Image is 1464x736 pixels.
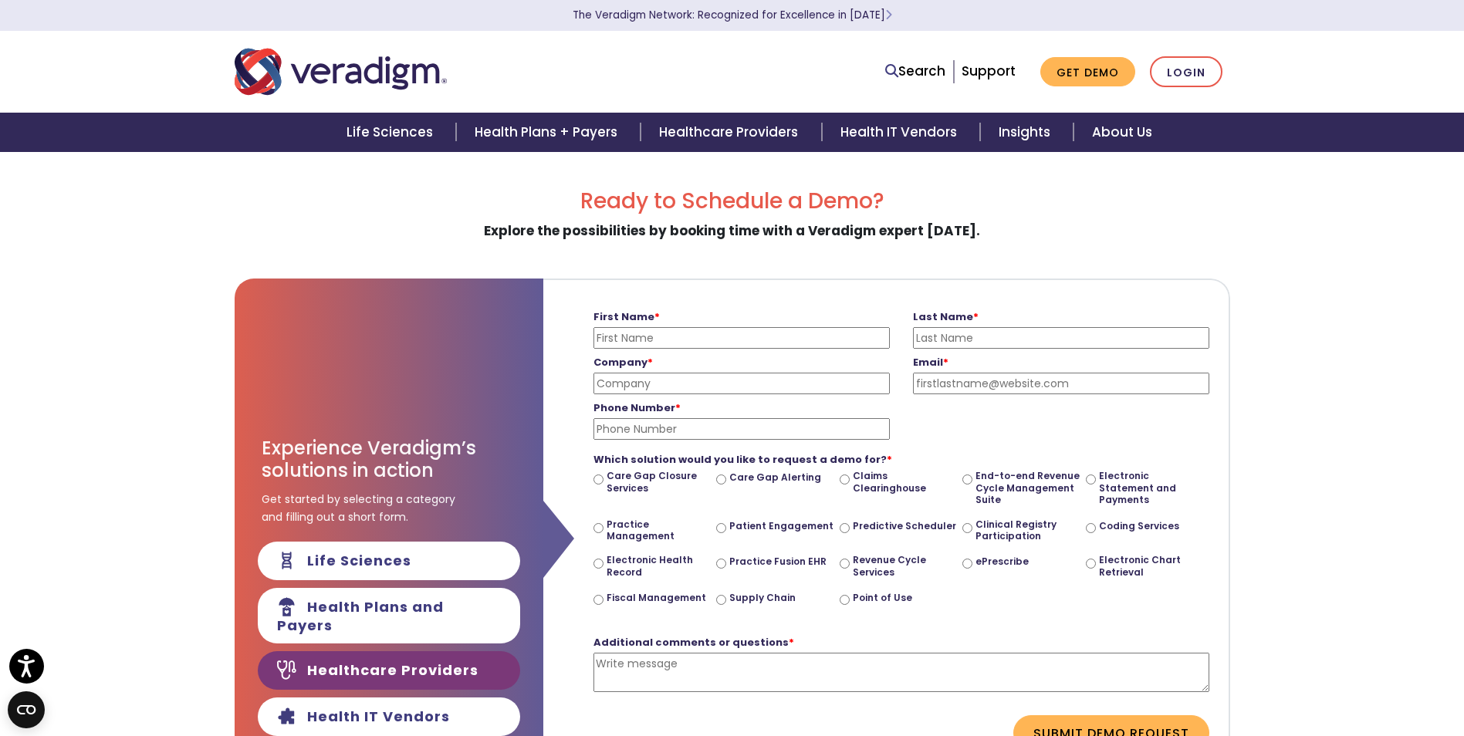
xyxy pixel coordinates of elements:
[235,188,1230,214] h2: Ready to Schedule a Demo?
[853,520,956,532] label: Predictive Scheduler
[456,113,641,152] a: Health Plans + Payers
[1099,554,1203,578] label: Electronic Chart Retrieval
[729,520,833,532] label: Patient Engagement
[593,327,890,349] input: First Name
[593,635,794,650] strong: Additional comments or questions
[975,518,1080,542] label: Clinical Registry Participation
[593,400,681,415] strong: Phone Number
[1040,57,1135,87] a: Get Demo
[962,62,1016,80] a: Support
[593,355,653,370] strong: Company
[607,592,706,604] label: Fiscal Management
[980,113,1073,152] a: Insights
[262,491,455,525] span: Get started by selecting a category and filling out a short form.
[729,555,827,568] label: Practice Fusion EHR
[853,592,912,604] label: Point of Use
[593,373,890,394] input: Company
[913,373,1209,394] input: firstlastname@website.com
[1168,640,1445,717] iframe: Drift Chat Widget
[262,437,516,482] h3: Experience Veradigm’s solutions in action
[729,471,821,484] label: Care Gap Alerting
[853,554,957,578] label: Revenue Cycle Services
[573,8,892,22] a: The Veradigm Network: Recognized for Excellence in [DATE]Learn More
[641,113,821,152] a: Healthcare Providers
[593,452,892,467] strong: Which solution would you like to request a demo for?
[1099,470,1203,506] label: Electronic Statement and Payments
[729,592,796,604] label: Supply Chain
[607,470,711,494] label: Care Gap Closure Services
[484,221,980,240] strong: Explore the possibilities by booking time with a Veradigm expert [DATE].
[1150,56,1222,88] a: Login
[822,113,980,152] a: Health IT Vendors
[913,355,948,370] strong: Email
[328,113,456,152] a: Life Sciences
[975,470,1080,506] label: End-to-end Revenue Cycle Management Suite
[885,8,892,22] span: Learn More
[235,46,447,97] img: Veradigm logo
[1099,520,1179,532] label: Coding Services
[607,554,711,578] label: Electronic Health Record
[913,309,979,324] strong: Last Name
[885,61,945,82] a: Search
[975,555,1029,568] label: ePrescribe
[913,327,1209,349] input: Last Name
[593,418,890,440] input: Phone Number
[8,691,45,728] button: Open CMP widget
[1073,113,1171,152] a: About Us
[853,470,957,494] label: Claims Clearinghouse
[593,309,660,324] strong: First Name
[607,518,711,542] label: Practice Management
